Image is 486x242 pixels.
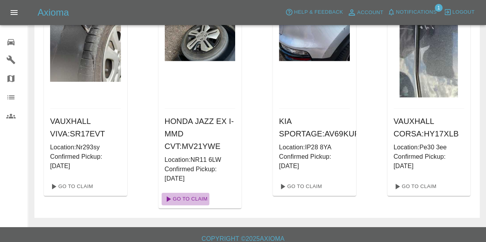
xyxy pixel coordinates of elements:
a: Go To Claim [276,180,324,193]
p: Location: NR11 6LW [165,155,236,165]
p: Location: IP28 8YA [279,143,350,152]
h6: HONDA JAZZ EX I-MMD CVT : MV21YWE [165,115,236,152]
h6: KIA SPORTAGE : AV69KUP [279,115,350,140]
span: 1 [435,4,443,12]
p: Location: Pe30 3ee [394,143,464,152]
a: Account [345,6,385,19]
span: Account [357,8,383,17]
a: Go To Claim [391,180,439,193]
a: Go To Claim [47,180,95,193]
span: Logout [452,8,475,17]
h6: VAUXHALL CORSA : HY17XLB [394,115,464,140]
button: Logout [442,6,477,18]
h6: VAUXHALL VIVA : SR17EVT [50,115,121,140]
span: Help & Feedback [294,8,343,17]
button: Notifications [385,6,439,18]
button: Open drawer [5,3,23,22]
p: Location: Nr293sy [50,143,121,152]
h5: Axioma [38,6,69,19]
p: Confirmed Pickup: [DATE] [165,165,236,183]
p: Confirmed Pickup: [DATE] [394,152,464,171]
p: Confirmed Pickup: [DATE] [279,152,350,171]
button: Help & Feedback [283,6,345,18]
p: Confirmed Pickup: [DATE] [50,152,121,171]
a: Go To Claim [162,193,210,205]
span: Notifications [396,8,437,17]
